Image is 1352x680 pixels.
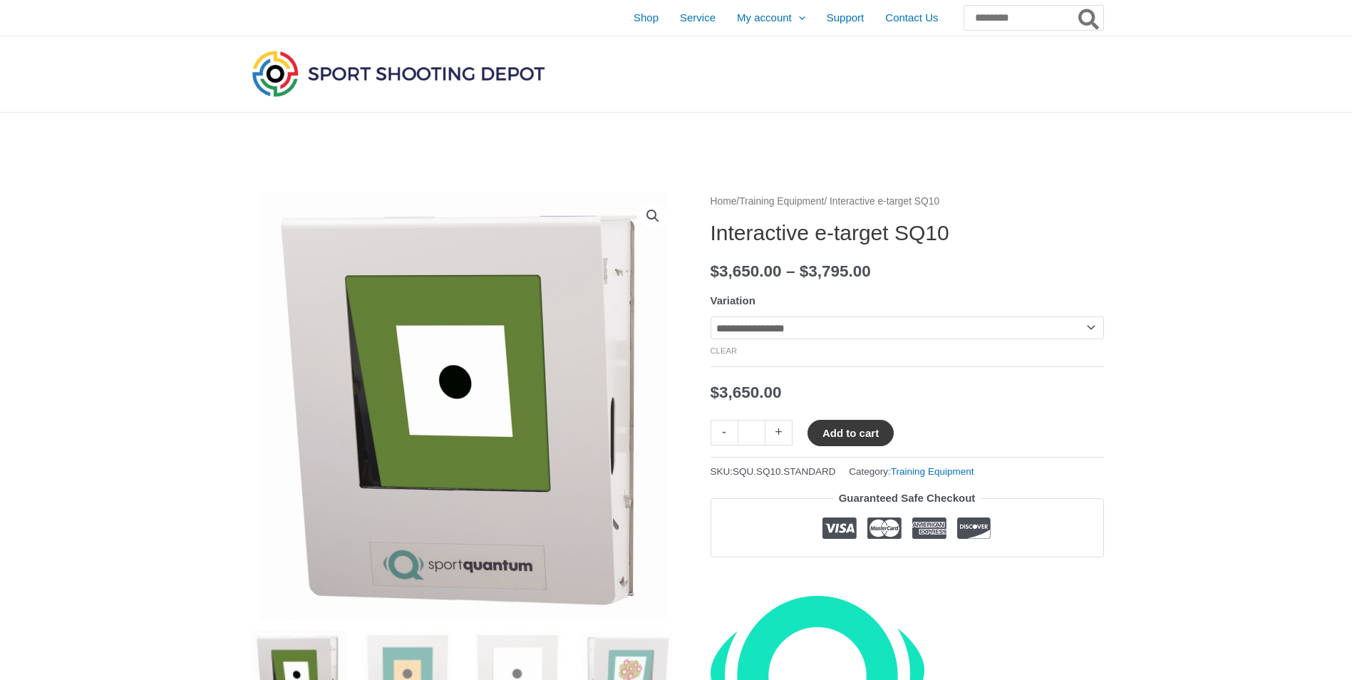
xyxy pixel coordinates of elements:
bdi: 3,650.00 [711,383,782,401]
bdi: 3,795.00 [800,262,871,280]
input: Product quantity [738,420,765,445]
a: Training Equipment [891,466,974,477]
button: Add to cart [807,420,894,446]
a: Home [711,196,737,207]
span: $ [711,383,720,401]
span: $ [711,262,720,280]
label: Variation [711,294,755,306]
legend: Guaranteed Safe Checkout [833,488,981,508]
iframe: Customer reviews powered by Trustpilot [711,568,1104,585]
span: Category: [849,463,974,480]
span: SKU: [711,463,836,480]
a: + [765,420,793,445]
button: Search [1075,6,1103,30]
span: – [786,262,795,280]
span: SQU.SQ10.STANDARD [733,466,836,477]
span: $ [800,262,809,280]
img: Sport Shooting Depot [249,47,548,100]
a: Training Equipment [739,196,824,207]
a: - [711,420,738,445]
nav: Breadcrumb [711,192,1104,211]
a: Clear options [711,346,738,355]
bdi: 3,650.00 [711,262,782,280]
h1: Interactive e-target SQ10 [711,220,1104,246]
a: View full-screen image gallery [640,203,666,229]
